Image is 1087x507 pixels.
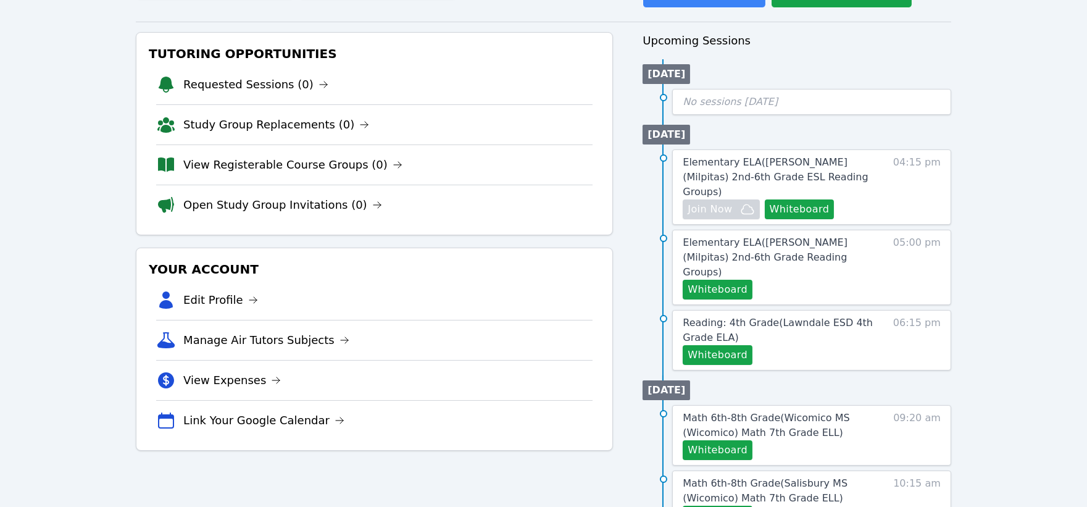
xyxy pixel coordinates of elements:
[683,280,752,300] button: Whiteboard
[643,32,951,49] h3: Upcoming Sessions
[683,411,876,440] a: Math 6th-8th Grade(Wicomico MS (Wicomico) Math 7th Grade ELL)
[688,202,732,217] span: Join Now
[683,345,752,365] button: Whiteboard
[183,196,382,214] a: Open Study Group Invitations (0)
[683,237,848,278] span: Elementary ELA ( [PERSON_NAME] (Milpitas) 2nd-6th Grade Reading Groups )
[683,155,876,199] a: Elementary ELA([PERSON_NAME] (Milpitas) 2nd-6th Grade ESL Reading Groups)
[683,476,876,506] a: Math 6th-8th Grade(Salisbury MS (Wicomico) Math 7th Grade ELL)
[183,76,328,93] a: Requested Sessions (0)
[683,317,873,343] span: Reading: 4th Grade ( Lawndale ESD 4th Grade ELA )
[683,477,848,504] span: Math 6th-8th Grade ( Salisbury MS (Wicomico) Math 7th Grade ELL )
[683,412,849,438] span: Math 6th-8th Grade ( Wicomico MS (Wicomico) Math 7th Grade ELL )
[643,125,690,145] li: [DATE]
[183,291,258,309] a: Edit Profile
[683,316,876,345] a: Reading: 4th Grade(Lawndale ESD 4th Grade ELA)
[683,235,876,280] a: Elementary ELA([PERSON_NAME] (Milpitas) 2nd-6th Grade Reading Groups)
[183,116,369,133] a: Study Group Replacements (0)
[183,372,281,389] a: View Expenses
[683,96,778,107] span: No sessions [DATE]
[183,156,402,174] a: View Registerable Course Groups (0)
[893,316,941,365] span: 06:15 pm
[765,199,835,219] button: Whiteboard
[893,411,941,460] span: 09:20 am
[146,43,602,65] h3: Tutoring Opportunities
[643,64,690,84] li: [DATE]
[893,235,941,300] span: 05:00 pm
[893,155,941,219] span: 04:15 pm
[683,199,759,219] button: Join Now
[183,332,349,349] a: Manage Air Tutors Subjects
[146,258,602,280] h3: Your Account
[683,156,868,198] span: Elementary ELA ( [PERSON_NAME] (Milpitas) 2nd-6th Grade ESL Reading Groups )
[643,380,690,400] li: [DATE]
[183,412,344,429] a: Link Your Google Calendar
[683,440,752,460] button: Whiteboard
